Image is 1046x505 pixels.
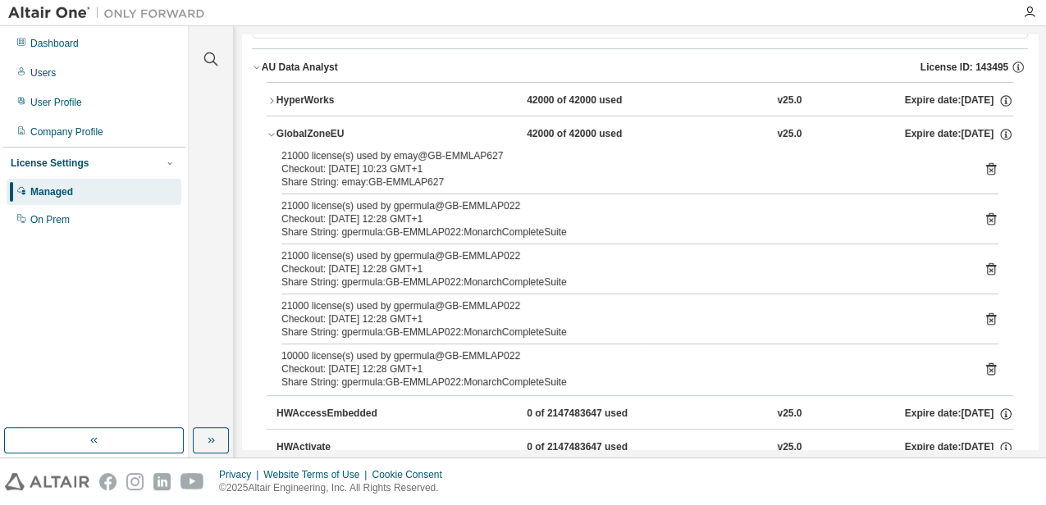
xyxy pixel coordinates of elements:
[527,407,674,421] div: 0 of 2147483647 used
[904,93,1012,108] div: Expire date: [DATE]
[281,162,959,175] div: Checkout: [DATE] 10:23 GMT+1
[99,473,116,490] img: facebook.svg
[281,362,959,375] div: Checkout: [DATE] 12:28 GMT+1
[30,185,73,198] div: Managed
[904,127,1012,142] div: Expire date: [DATE]
[30,213,70,226] div: On Prem
[281,175,959,189] div: Share String: emay:GB-EMMLAP627
[281,262,959,275] div: Checkout: [DATE] 12:28 GMT+1
[527,93,674,108] div: 42000 of 42000 used
[281,275,959,289] div: Share String: gpermula:GB-EMMLAP022:MonarchCompleteSuite
[281,225,959,239] div: Share String: gpermula:GB-EMMLAP022:MonarchCompleteSuite
[126,473,144,490] img: instagram.svg
[153,473,171,490] img: linkedin.svg
[30,37,79,50] div: Dashboard
[263,468,372,481] div: Website Terms of Use
[276,440,424,455] div: HWActivate
[276,396,1013,432] button: HWAccessEmbedded0 of 2147483647 usedv25.0Expire date:[DATE]
[252,49,1028,85] button: AU Data AnalystLicense ID: 143495
[281,375,959,389] div: Share String: gpermula:GB-EMMLAP022:MonarchCompleteSuite
[777,440,802,455] div: v25.0
[777,93,802,108] div: v25.0
[905,407,1013,421] div: Expire date: [DATE]
[5,473,89,490] img: altair_logo.svg
[8,5,213,21] img: Altair One
[281,312,959,325] div: Checkout: [DATE] 12:28 GMT+1
[777,407,802,421] div: v25.0
[267,116,1013,152] button: GlobalZoneEU42000 of 42000 usedv25.0Expire date:[DATE]
[920,61,1008,74] span: License ID: 143495
[276,127,424,142] div: GlobalZoneEU
[905,440,1013,455] div: Expire date: [DATE]
[281,199,959,212] div: 21000 license(s) used by gpermula@GB-EMMLAP022
[281,249,959,262] div: 21000 license(s) used by gpermula@GB-EMMLAP022
[372,468,451,481] div: Cookie Consent
[180,473,204,490] img: youtube.svg
[262,61,338,74] div: AU Data Analyst
[527,127,674,142] div: 42000 of 42000 used
[281,325,959,339] div: Share String: gpermula:GB-EMMLAP022:MonarchCompleteSuite
[30,125,103,139] div: Company Profile
[276,93,424,108] div: HyperWorks
[30,96,82,109] div: User Profile
[219,481,452,495] p: © 2025 Altair Engineering, Inc. All Rights Reserved.
[777,127,802,142] div: v25.0
[11,157,89,170] div: License Settings
[281,149,959,162] div: 21000 license(s) used by emay@GB-EMMLAP627
[281,349,959,362] div: 10000 license(s) used by gpermula@GB-EMMLAP022
[527,440,674,455] div: 0 of 2147483647 used
[267,83,1013,119] button: HyperWorks42000 of 42000 usedv25.0Expire date:[DATE]
[281,299,959,312] div: 21000 license(s) used by gpermula@GB-EMMLAP022
[281,212,959,225] div: Checkout: [DATE] 12:28 GMT+1
[30,66,56,80] div: Users
[276,407,424,421] div: HWAccessEmbedded
[276,430,1013,466] button: HWActivate0 of 2147483647 usedv25.0Expire date:[DATE]
[219,468,263,481] div: Privacy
